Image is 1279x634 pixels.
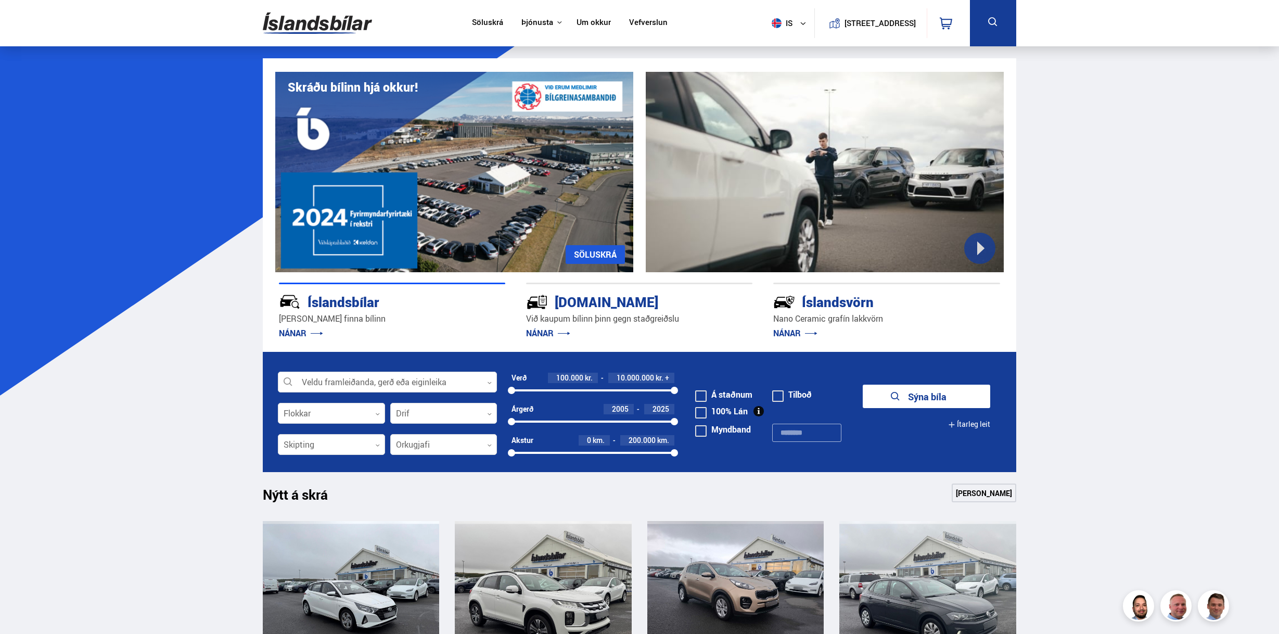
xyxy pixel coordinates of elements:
div: Íslandsbílar [279,292,468,310]
button: Sýna bíla [863,385,990,408]
img: JRvxyua_JYH6wB4c.svg [279,291,301,313]
a: SÖLUSKRÁ [566,245,625,264]
p: Við kaupum bílinn þinn gegn staðgreiðslu [526,313,752,325]
button: Ítarleg leit [948,413,990,436]
a: NÁNAR [279,327,323,339]
div: Árgerð [511,405,533,413]
a: Um okkur [577,18,611,29]
img: tr5P-W3DuiFaO7aO.svg [526,291,548,313]
span: 100.000 [556,373,583,383]
button: is [768,8,814,39]
span: kr. [585,374,593,382]
span: kr. [656,374,663,382]
span: km. [657,436,669,445]
button: Þjónusta [521,18,553,28]
p: Nano Ceramic grafín lakkvörn [773,313,1000,325]
img: svg+xml;base64,PHN2ZyB4bWxucz0iaHR0cDovL3d3dy53My5vcmcvMjAwMC9zdmciIHdpZHRoPSI1MTIiIGhlaWdodD0iNT... [772,18,782,28]
label: Tilboð [772,390,812,399]
span: 0 [587,435,591,445]
a: NÁNAR [526,327,570,339]
img: eKx6w-_Home_640_.png [275,72,633,272]
span: 200.000 [629,435,656,445]
img: G0Ugv5HjCgRt.svg [263,6,372,40]
span: 10.000.000 [617,373,654,383]
div: Íslandsvörn [773,292,963,310]
img: siFngHWaQ9KaOqBr.png [1162,592,1193,623]
h1: Skráðu bílinn hjá okkur! [288,80,418,94]
h1: Nýtt á skrá [263,487,346,509]
a: NÁNAR [773,327,817,339]
label: Myndband [695,425,751,434]
img: FbJEzSuNWCJXmdc-.webp [1199,592,1231,623]
img: nhp88E3Fdnt1Opn2.png [1124,592,1156,623]
a: Vefverslun [629,18,668,29]
img: -Svtn6bYgwAsiwNX.svg [773,291,795,313]
button: [STREET_ADDRESS] [848,19,912,28]
p: [PERSON_NAME] finna bílinn [279,313,505,325]
a: [PERSON_NAME] [952,484,1016,502]
a: Söluskrá [472,18,503,29]
span: 2025 [653,404,669,414]
div: Verð [511,374,527,382]
span: km. [593,436,605,445]
label: 100% Lán [695,407,748,415]
label: Á staðnum [695,390,752,399]
div: Akstur [511,436,533,445]
span: + [665,374,669,382]
span: 2005 [612,404,629,414]
a: [STREET_ADDRESS] [821,8,922,38]
div: [DOMAIN_NAME] [526,292,715,310]
span: is [768,18,794,28]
